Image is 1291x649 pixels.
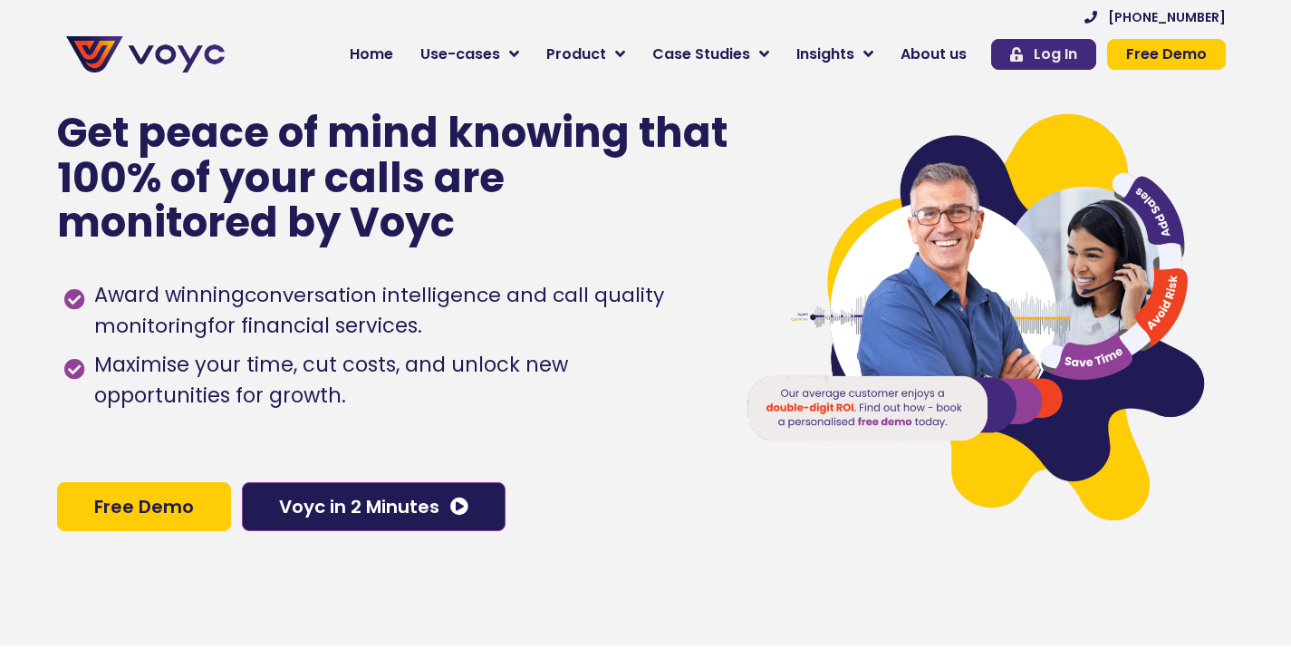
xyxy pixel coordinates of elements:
span: Log In [1034,47,1077,62]
a: Use-cases [407,36,533,73]
a: Free Demo [57,482,231,531]
a: Voyc in 2 Minutes [242,482,506,531]
span: Voyc in 2 Minutes [279,498,439,516]
a: Insights [783,36,887,73]
span: Insights [796,44,854,65]
span: Award winning for financial services. [90,280,708,342]
a: [PHONE_NUMBER] [1084,11,1226,24]
a: Product [533,36,639,73]
a: Case Studies [639,36,783,73]
span: Free Demo [94,498,194,516]
span: [PHONE_NUMBER] [1108,11,1226,24]
span: Home [350,44,393,65]
span: Product [546,44,606,65]
span: Case Studies [652,44,750,65]
a: Home [336,36,407,73]
span: About us [901,44,967,65]
span: Use-cases [420,44,500,65]
img: voyc-full-logo [66,36,225,73]
h1: conversation intelligence and call quality monitoring [94,281,664,340]
a: Log In [991,39,1096,70]
a: Free Demo [1107,39,1226,70]
a: About us [887,36,980,73]
span: Maximise your time, cut costs, and unlock new opportunities for growth. [90,350,708,412]
p: Get peace of mind knowing that 100% of your calls are monitored by Voyc [57,111,730,246]
span: Free Demo [1126,47,1207,62]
